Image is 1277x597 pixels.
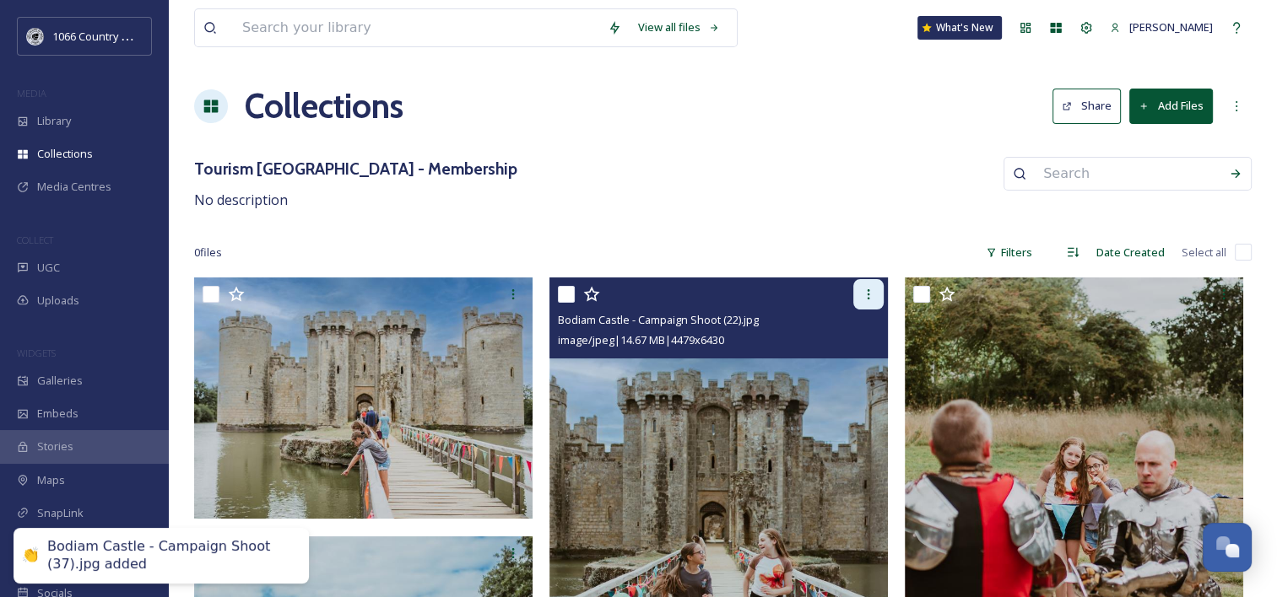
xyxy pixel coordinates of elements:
[194,191,288,209] span: No description
[245,81,403,132] a: Collections
[52,28,171,44] span: 1066 Country Marketing
[37,260,60,276] span: UGC
[194,277,533,519] img: Bodiam Castle - Campaign Shoot (37).jpg
[27,28,44,45] img: logo_footerstamp.png
[558,332,724,347] span: image/jpeg | 14.67 MB | 4479 x 6430
[194,157,517,181] h3: Tourism [GEOGRAPHIC_DATA] - Membership
[1129,19,1213,35] span: [PERSON_NAME]
[234,9,599,46] input: Search your library
[558,312,759,327] span: Bodiam Castle - Campaign Shoot (22).jpg
[1088,236,1173,269] div: Date Created
[1203,523,1252,572] button: Open Chat
[17,347,56,359] span: WIDGETS
[47,538,292,573] div: Bodiam Castle - Campaign Shoot (37).jpg added
[1129,89,1213,123] button: Add Files
[37,146,93,162] span: Collections
[917,16,1002,40] a: What's New
[194,245,222,261] span: 0 file s
[37,373,83,389] span: Galleries
[977,236,1041,269] div: Filters
[37,406,78,422] span: Embeds
[17,234,53,246] span: COLLECT
[37,179,111,195] span: Media Centres
[37,472,65,488] span: Maps
[630,11,728,44] a: View all files
[37,293,79,309] span: Uploads
[1052,89,1121,123] button: Share
[22,547,39,565] div: 👏
[17,87,46,99] span: MEDIA
[1182,245,1226,261] span: Select all
[1035,155,1220,192] input: Search
[37,438,73,454] span: Stories
[37,113,71,129] span: Library
[1101,11,1221,44] a: [PERSON_NAME]
[37,505,84,521] span: SnapLink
